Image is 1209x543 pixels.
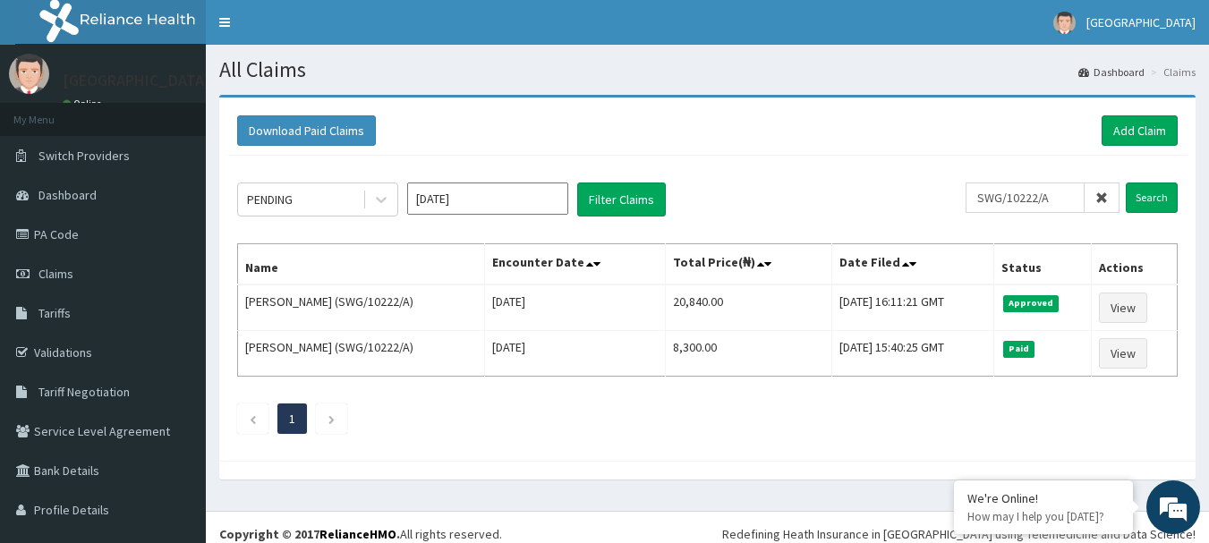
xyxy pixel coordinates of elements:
[665,284,832,331] td: 20,840.00
[665,244,832,285] th: Total Price(₦)
[33,89,72,134] img: d_794563401_company_1708531726252_794563401
[294,9,336,52] div: Minimize live chat window
[38,148,130,164] span: Switch Providers
[722,525,1196,543] div: Redefining Heath Insurance in [GEOGRAPHIC_DATA] using Telemedicine and Data Science!
[967,509,1120,524] p: How may I help you today?
[407,182,568,215] input: Select Month and Year
[238,331,485,377] td: [PERSON_NAME] (SWG/10222/A)
[1078,64,1145,80] a: Dashboard
[237,115,376,146] button: Download Paid Claims
[665,331,832,377] td: 8,300.00
[1092,244,1178,285] th: Actions
[832,331,993,377] td: [DATE] 15:40:25 GMT
[1086,14,1196,30] span: [GEOGRAPHIC_DATA]
[238,284,485,331] td: [PERSON_NAME] (SWG/10222/A)
[63,98,106,110] a: Online
[832,284,993,331] td: [DATE] 16:11:21 GMT
[832,244,993,285] th: Date Filed
[9,357,341,420] textarea: Type your message and hit 'Enter'
[38,266,73,282] span: Claims
[1146,64,1196,80] li: Claims
[1003,341,1035,357] span: Paid
[993,244,1092,285] th: Status
[1126,182,1178,213] input: Search
[38,187,97,203] span: Dashboard
[63,72,210,89] p: [GEOGRAPHIC_DATA]
[247,191,293,208] div: PENDING
[238,244,485,285] th: Name
[38,384,130,400] span: Tariff Negotiation
[1099,293,1147,323] a: View
[1003,295,1060,311] span: Approved
[1102,115,1178,146] a: Add Claim
[484,284,665,331] td: [DATE]
[1053,12,1076,34] img: User Image
[484,244,665,285] th: Encounter Date
[249,411,257,427] a: Previous page
[966,182,1085,213] input: Search by HMO ID
[289,411,295,427] a: Page 1 is your current page
[319,526,396,542] a: RelianceHMO
[1099,338,1147,369] a: View
[104,159,247,340] span: We're online!
[328,411,336,427] a: Next page
[219,526,400,542] strong: Copyright © 2017 .
[9,54,49,94] img: User Image
[484,331,665,377] td: [DATE]
[93,100,301,123] div: Chat with us now
[219,58,1196,81] h1: All Claims
[967,490,1120,506] div: We're Online!
[38,305,71,321] span: Tariffs
[577,182,666,216] button: Filter Claims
